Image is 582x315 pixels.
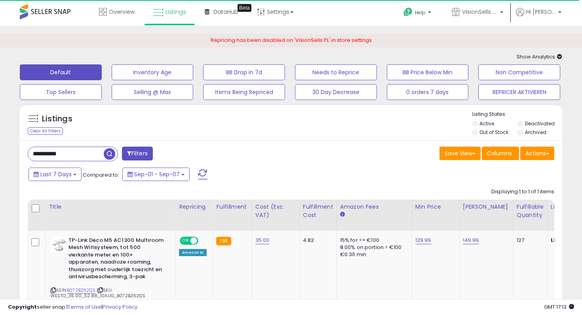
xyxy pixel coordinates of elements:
[255,236,270,244] a: 35.00
[387,64,469,80] button: BB Price Below Min
[517,237,541,244] div: 127
[340,211,345,218] small: Amazon Fees.
[463,203,510,211] div: [PERSON_NAME]
[197,237,210,244] span: OFF
[109,8,135,16] span: Overview
[211,36,372,44] span: Repricing has been disabled on 'VisionSells PL' in store settings
[479,129,508,136] label: Out of Stock
[397,1,439,26] a: Help
[295,84,377,100] button: 30 Day Decrease
[20,64,102,80] button: Default
[42,113,72,124] h5: Listings
[525,129,546,136] label: Archived
[439,147,481,160] button: Save View
[520,147,554,160] button: Actions
[181,237,190,244] span: ON
[8,304,137,311] div: seller snap | |
[517,203,544,219] div: Fulfillable Quantity
[49,203,172,211] div: Title
[51,287,145,299] span: | SKU: WESTO_35.00_52.88_10AUG_B072BZ62QS
[478,84,560,100] button: REPRICER AKTIVIEREN
[179,249,207,256] div: Amazon AI
[213,8,238,16] span: DataHub
[68,237,165,283] b: TP-Link Deco M5 AC1300 Multiroom Mesh Wifisysteem, tot 500 vierkante meter en 100+ apparaten, naa...
[415,9,426,16] span: Help
[179,203,209,211] div: Repricing
[8,303,37,311] strong: Copyright
[28,127,63,135] div: Clear All Filters
[472,111,563,118] p: Listing States:
[340,203,409,211] div: Amazon Fees
[203,84,285,100] button: Items Being Repriced
[415,236,431,244] a: 129.99
[203,64,285,80] button: BB Drop in 7d
[387,84,469,100] button: 0 orders 7 days
[83,171,119,179] span: Compared to:
[20,84,102,100] button: Top Sellers
[216,237,231,245] small: FBA
[112,84,194,100] button: Selling @ Max
[122,147,153,160] button: Filters
[491,188,554,196] div: Displaying 1 to 1 of 1 items
[340,244,406,251] div: 8.00% on portion > €100
[165,8,186,16] span: Listings
[516,8,561,26] a: Hi [PERSON_NAME]
[482,147,519,160] button: Columns
[134,170,180,178] span: Sep-01 - Sep-07
[526,8,556,16] span: Hi [PERSON_NAME]
[238,4,251,12] div: Tooltip anchor
[525,120,555,127] label: Deactivated
[51,237,67,253] img: 31WTAe-TdYL._SL40_.jpg
[40,170,72,178] span: Last 7 Days
[487,149,512,157] span: Columns
[462,8,498,16] span: VisionSells NL
[255,203,296,219] div: Cost (Exc. VAT)
[463,236,479,244] a: 149.99
[415,203,456,211] div: Min Price
[517,53,562,60] span: Show Analytics
[68,303,101,311] a: Terms of Use
[403,7,413,17] i: Get Help
[122,168,190,181] button: Sep-01 - Sep-07
[103,303,137,311] a: Privacy Policy
[303,237,331,244] div: 4.82
[295,64,377,80] button: Needs to Reprice
[544,303,574,311] span: 2025-09-15 17:13 GMT
[479,120,494,127] label: Active
[112,64,194,80] button: Inventory Age
[216,203,248,211] div: Fulfillment
[340,237,406,244] div: 15% for <= €100
[29,168,82,181] button: Last 7 Days
[340,251,406,258] div: €0.30 min
[478,64,560,80] button: Non Competitive
[303,203,333,219] div: Fulfillment Cost
[67,287,95,294] a: B072BZ62QS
